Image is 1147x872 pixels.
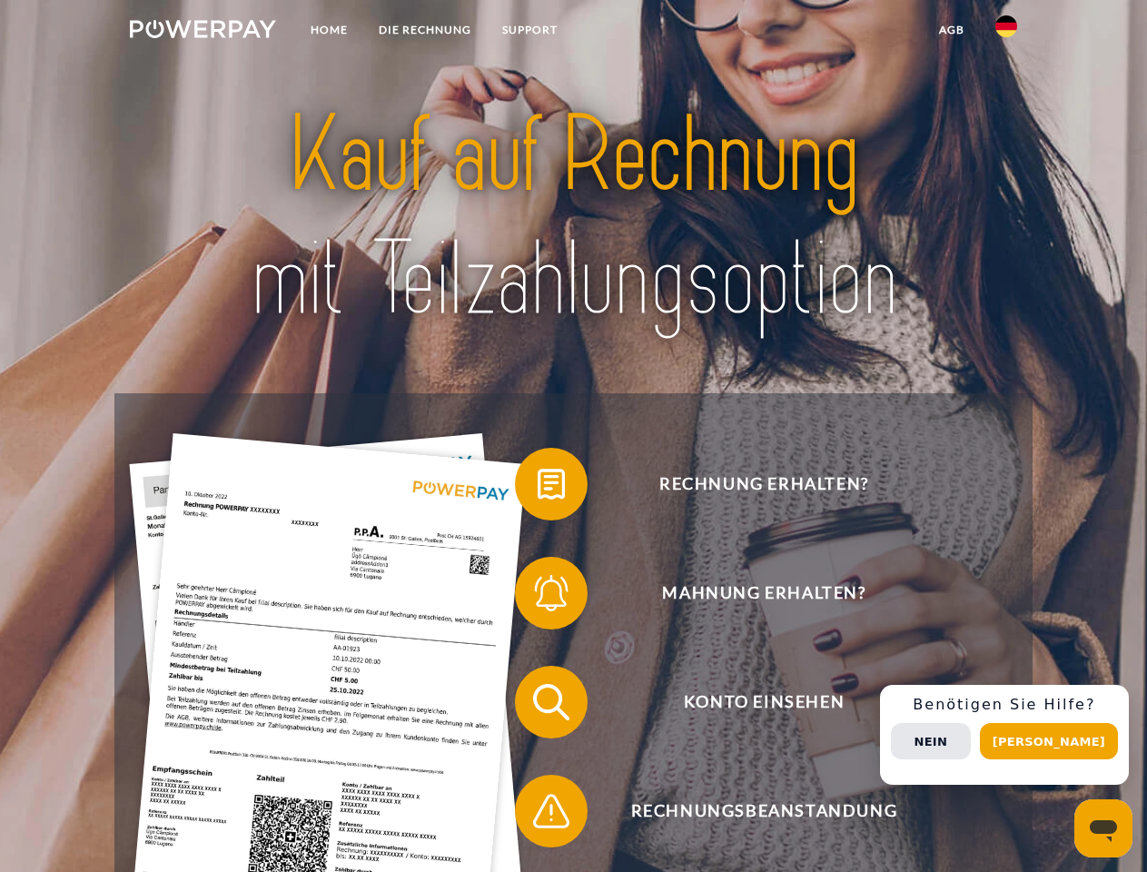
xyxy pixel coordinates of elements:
button: Mahnung erhalten? [515,557,987,629]
button: Rechnung erhalten? [515,448,987,520]
img: logo-powerpay-white.svg [130,20,276,38]
a: DIE RECHNUNG [363,14,487,46]
img: de [995,15,1017,37]
img: qb_warning.svg [529,788,574,834]
button: Nein [891,723,971,759]
h3: Benötigen Sie Hilfe? [891,696,1118,714]
button: Konto einsehen [515,666,987,738]
span: Rechnungsbeanstandung [541,775,986,847]
span: Rechnung erhalten? [541,448,986,520]
img: qb_search.svg [529,679,574,725]
div: Schnellhilfe [880,685,1129,785]
button: [PERSON_NAME] [980,723,1118,759]
img: qb_bell.svg [529,570,574,616]
a: Home [295,14,363,46]
a: agb [924,14,980,46]
img: title-powerpay_de.svg [173,87,974,348]
button: Rechnungsbeanstandung [515,775,987,847]
a: SUPPORT [487,14,573,46]
span: Mahnung erhalten? [541,557,986,629]
img: qb_bill.svg [529,461,574,507]
span: Konto einsehen [541,666,986,738]
iframe: Schaltfläche zum Öffnen des Messaging-Fensters [1074,799,1132,857]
